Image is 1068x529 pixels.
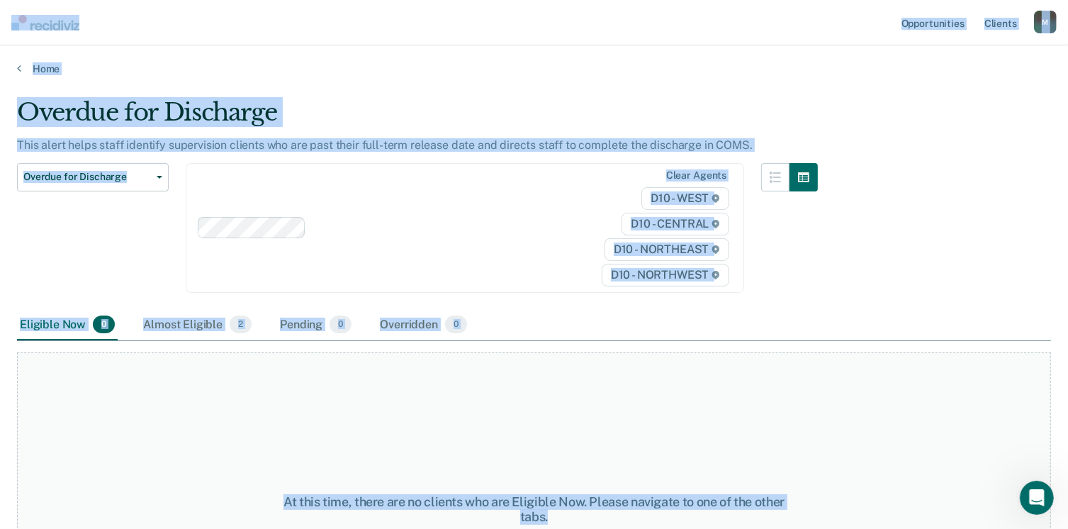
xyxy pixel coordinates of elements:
[17,62,1051,75] a: Home
[622,213,729,235] span: D10 - CENTRAL
[330,316,352,334] span: 0
[605,238,729,261] span: D10 - NORTHEAST
[1020,481,1054,515] iframe: Intercom live chat
[602,264,729,286] span: D10 - NORTHWEST
[377,310,470,341] div: Overridden0
[140,310,254,341] div: Almost Eligible2
[17,138,753,152] p: This alert helps staff identify supervision clients who are past their full-term release date and...
[93,316,115,334] span: 0
[666,169,726,182] div: Clear agents
[23,171,151,183] span: Overdue for Discharge
[11,15,79,30] img: Recidiviz
[277,310,354,341] div: Pending0
[17,98,818,138] div: Overdue for Discharge
[230,316,252,334] span: 2
[641,187,729,210] span: D10 - WEST
[276,494,792,525] div: At this time, there are no clients who are Eligible Now. Please navigate to one of the other tabs.
[445,316,467,334] span: 0
[17,163,169,191] button: Overdue for Discharge
[1034,11,1057,33] button: M
[17,310,118,341] div: Eligible Now0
